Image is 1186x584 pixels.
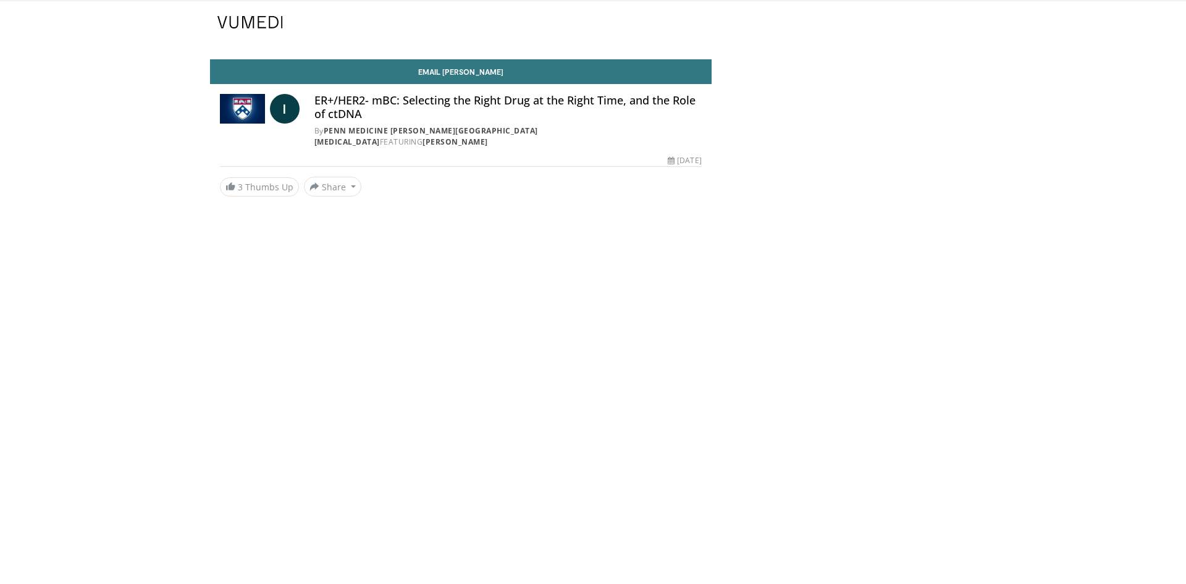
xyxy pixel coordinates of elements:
div: By FEATURING [314,125,702,148]
span: 3 [238,181,243,193]
a: [PERSON_NAME] [423,137,488,147]
a: 3 Thumbs Up [220,177,299,197]
img: VuMedi Logo [217,16,283,28]
a: Penn Medicine [PERSON_NAME][GEOGRAPHIC_DATA][MEDICAL_DATA] [314,125,538,147]
button: Share [304,177,361,197]
img: Penn Medicine Abramson Cancer Center [220,94,265,124]
div: [DATE] [668,155,701,166]
a: Email [PERSON_NAME] [210,59,712,84]
a: I [270,94,300,124]
h4: ER+/HER2- mBC: Selecting the Right Drug at the Right Time, and the Role of ctDNA [314,94,702,121]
